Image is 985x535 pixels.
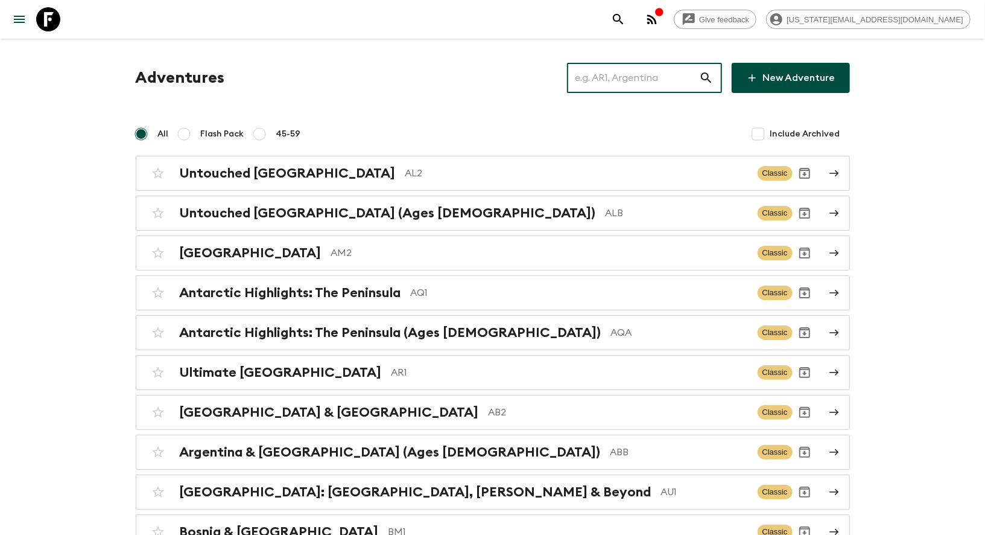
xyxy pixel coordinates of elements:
[136,196,850,231] a: Untouched [GEOGRAPHIC_DATA] (Ages [DEMOGRAPHIC_DATA])ALBClassicArchive
[770,128,840,140] span: Include Archived
[180,405,479,420] h2: [GEOGRAPHIC_DATA] & [GEOGRAPHIC_DATA]
[606,206,748,220] p: ALB
[276,128,301,140] span: 45-59
[180,245,321,261] h2: [GEOGRAPHIC_DATA]
[692,15,756,24] span: Give feedback
[780,15,970,24] span: [US_STATE][EMAIL_ADDRESS][DOMAIN_NAME]
[7,7,31,31] button: menu
[136,66,225,90] h1: Adventures
[136,156,850,191] a: Untouched [GEOGRAPHIC_DATA]AL2ClassicArchive
[180,165,396,181] h2: Untouched [GEOGRAPHIC_DATA]
[758,485,793,499] span: Classic
[158,128,169,140] span: All
[610,445,748,460] p: ABB
[793,321,817,345] button: Archive
[180,205,596,221] h2: Untouched [GEOGRAPHIC_DATA] (Ages [DEMOGRAPHIC_DATA])
[136,235,850,271] a: [GEOGRAPHIC_DATA]AM2ClassicArchive
[391,365,748,380] p: AR1
[180,325,601,341] h2: Antarctic Highlights: The Peninsula (Ages [DEMOGRAPHIC_DATA])
[758,365,793,380] span: Classic
[674,10,756,29] a: Give feedback
[136,475,850,510] a: [GEOGRAPHIC_DATA]: [GEOGRAPHIC_DATA], [PERSON_NAME] & BeyondAU1ClassicArchive
[793,480,817,504] button: Archive
[405,166,748,181] p: AL2
[793,440,817,464] button: Archive
[793,161,817,185] button: Archive
[758,246,793,260] span: Classic
[758,166,793,181] span: Classic
[732,63,850,93] a: New Adventure
[136,315,850,350] a: Antarctic Highlights: The Peninsula (Ages [DEMOGRAPHIC_DATA])AQAClassicArchive
[411,286,748,300] p: AQ1
[758,405,793,420] span: Classic
[793,201,817,225] button: Archive
[793,281,817,305] button: Archive
[758,286,793,300] span: Classic
[136,435,850,470] a: Argentina & [GEOGRAPHIC_DATA] (Ages [DEMOGRAPHIC_DATA])ABBClassicArchive
[606,7,630,31] button: search adventures
[793,360,817,385] button: Archive
[611,325,748,340] p: AQA
[758,206,793,220] span: Classic
[180,484,651,500] h2: [GEOGRAPHIC_DATA]: [GEOGRAPHIC_DATA], [PERSON_NAME] & Beyond
[489,405,748,420] p: AB2
[793,241,817,265] button: Archive
[758,445,793,460] span: Classic
[793,400,817,424] button: Archive
[180,444,601,460] h2: Argentina & [GEOGRAPHIC_DATA] (Ages [DEMOGRAPHIC_DATA])
[661,485,748,499] p: AU1
[180,285,401,301] h2: Antarctic Highlights: The Peninsula
[201,128,244,140] span: Flash Pack
[136,355,850,390] a: Ultimate [GEOGRAPHIC_DATA]AR1ClassicArchive
[136,275,850,310] a: Antarctic Highlights: The PeninsulaAQ1ClassicArchive
[766,10,971,29] div: [US_STATE][EMAIL_ADDRESS][DOMAIN_NAME]
[331,246,748,260] p: AM2
[567,61,699,95] input: e.g. AR1, Argentina
[758,325,793,340] span: Classic
[136,395,850,430] a: [GEOGRAPHIC_DATA] & [GEOGRAPHIC_DATA]AB2ClassicArchive
[180,365,382,380] h2: Ultimate [GEOGRAPHIC_DATA]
